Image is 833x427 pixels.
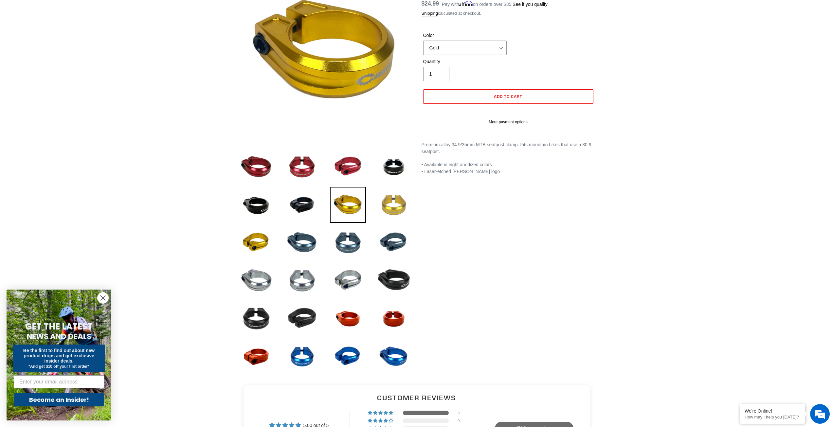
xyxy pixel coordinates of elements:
img: Load image into Gallery viewer, Canfield Seatpost Clamp (8 Colors) [238,339,274,375]
span: *And get $10 off your first order* [28,364,89,369]
img: Load image into Gallery viewer, grey [376,225,412,261]
img: Load image into Gallery viewer, grey [284,225,320,261]
input: Enter your email address [14,375,104,388]
span: GET THE LATEST [25,321,93,332]
h2: Customer Reviews [249,393,585,402]
img: Load image into Gallery viewer, gold [238,225,274,261]
span: Be the first to find out about new product drops and get exclusive insider deals. [23,348,95,364]
button: Add to cart [423,89,593,104]
img: Load image into Gallery viewer, grey [330,225,366,261]
img: Load image into Gallery viewer, gold [376,187,412,223]
div: 100% (3) reviews with 5 star rating [368,411,394,415]
img: Load image into Gallery viewer, black [238,187,274,223]
div: We're Online! [745,408,800,414]
img: Load image into Gallery viewer, gold [330,187,366,223]
span: Affirm [459,1,473,6]
label: Color [423,32,507,39]
img: Load image into Gallery viewer, red [238,149,274,185]
img: Load image into Gallery viewer, silver [284,263,320,299]
img: Load image into Gallery viewer, stealth black [238,301,274,337]
img: Load image into Gallery viewer, blue [330,339,366,375]
div: calculated at checkout. [422,10,595,17]
a: More payment options [423,119,593,125]
a: See if you qualify - Learn more about Affirm Financing (opens in modal) [513,2,548,7]
img: Load image into Gallery viewer, silver [238,263,274,299]
span: NEWS AND DEALS [27,331,91,342]
span: $24.99 [422,0,439,7]
img: Load image into Gallery viewer, black [284,187,320,223]
p: How may I help you today? [745,415,800,419]
a: Shipping [422,11,438,16]
span: Add to cart [494,94,522,99]
div: 3 [458,411,465,415]
button: Close dialog [97,292,109,304]
button: Become an Insider! [14,393,104,406]
p: • Available in eight anodized colors • Laser-etched [PERSON_NAME] logo [422,161,595,175]
img: Load image into Gallery viewer, red [284,149,320,185]
label: Quantity [423,58,507,65]
p: Premium alloy 34.9/35mm MTB seatpost clamp. Fits mountain bikes that use a 30.9 seatpost. [422,141,595,155]
img: Load image into Gallery viewer, silver [330,263,366,299]
img: Load image into Gallery viewer, Canfield Seatpost Clamp (8 Colors) [330,301,366,337]
img: Load image into Gallery viewer, blue [376,339,412,375]
img: Load image into Gallery viewer, stealth black [284,301,320,337]
img: Load image into Gallery viewer, red [330,149,366,185]
img: Load image into Gallery viewer, Canfield Seatpost Clamp (8 Colors) [284,339,320,375]
img: Load image into Gallery viewer, black [376,149,412,185]
img: Load image into Gallery viewer, Canfield Seatpost Clamp (8 Colors) [376,301,412,337]
img: Load image into Gallery viewer, sealth black [376,263,412,299]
